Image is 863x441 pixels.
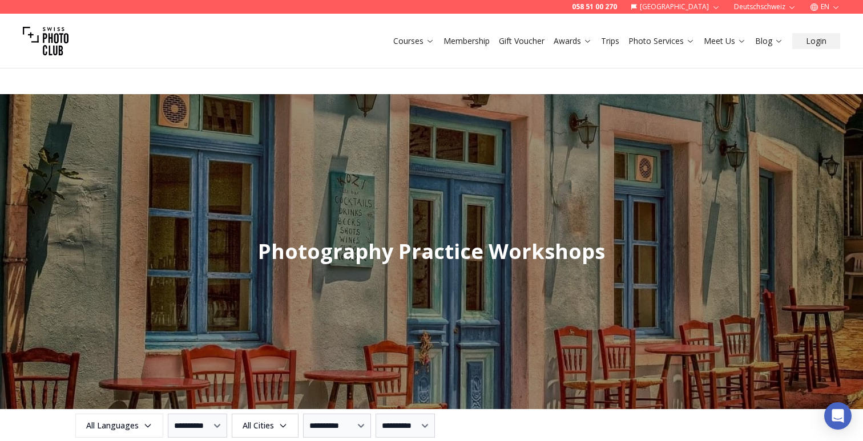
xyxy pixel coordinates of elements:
button: Login [792,33,840,49]
button: Blog [751,33,788,49]
button: Membership [439,33,494,49]
span: All Languages [77,415,162,436]
button: Gift Voucher [494,33,549,49]
a: Membership [443,35,490,47]
button: Awards [549,33,596,49]
button: All Languages [75,414,163,438]
img: Swiss photo club [23,18,68,64]
a: Awards [554,35,592,47]
button: Photo Services [624,33,699,49]
a: Meet Us [704,35,746,47]
span: All Cities [233,415,297,436]
a: Trips [601,35,619,47]
button: Courses [389,33,439,49]
button: Trips [596,33,624,49]
span: Photography Practice Workshops [258,237,605,265]
a: Blog [755,35,783,47]
a: Courses [393,35,434,47]
a: 058 51 00 270 [572,2,617,11]
a: Photo Services [628,35,695,47]
button: Meet Us [699,33,751,49]
a: Gift Voucher [499,35,545,47]
div: Open Intercom Messenger [824,402,852,430]
button: All Cities [232,414,299,438]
